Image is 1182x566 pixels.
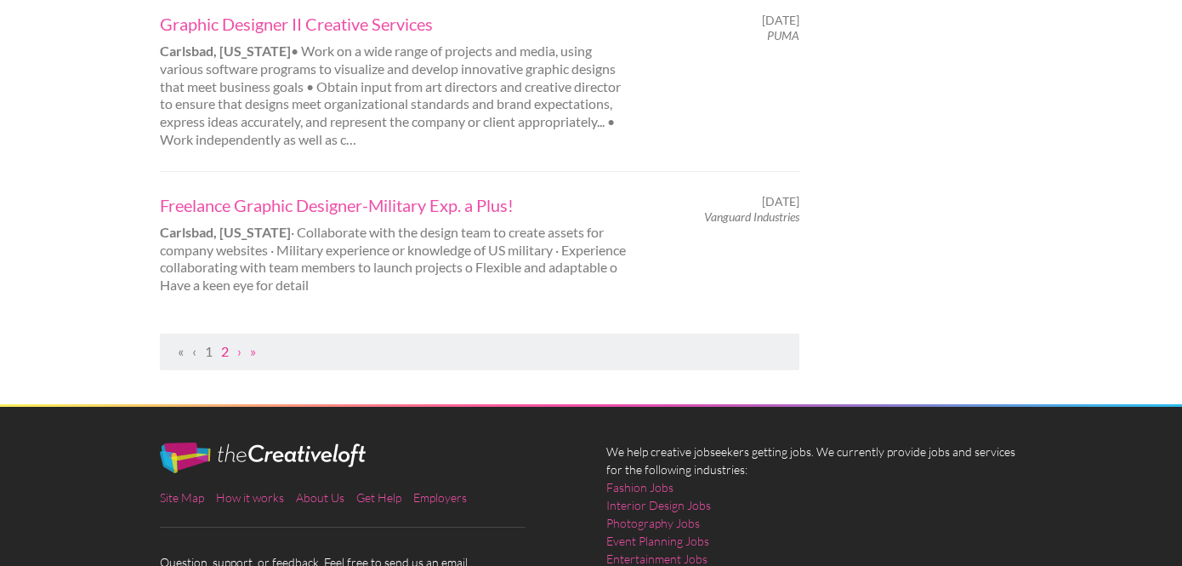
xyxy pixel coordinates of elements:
[160,43,291,59] strong: Carlsbad, [US_STATE]
[145,13,647,149] div: • Work on a wide range of projects and media, using various software programs to visualize and de...
[704,209,799,224] em: Vanguard Industries
[160,224,291,240] strong: Carlsbad, [US_STATE]
[606,496,711,514] a: Interior Design Jobs
[216,490,284,505] a: How it works
[767,28,799,43] em: PUMA
[192,343,196,359] span: Previous Page
[606,478,673,496] a: Fashion Jobs
[762,13,799,28] span: [DATE]
[145,194,647,294] div: · Collaborate with the design team to create assets for company websites · Military experience or...
[160,443,366,473] img: The Creative Loft
[762,194,799,209] span: [DATE]
[250,343,256,359] a: Last Page, Page 2
[160,490,204,505] a: Site Map
[160,13,633,35] a: Graphic Designer II Creative Services
[413,490,467,505] a: Employers
[606,532,709,550] a: Event Planning Jobs
[356,490,401,505] a: Get Help
[160,194,633,216] a: Freelance Graphic Designer-Military Exp. a Plus!
[221,343,229,359] a: Page 2
[237,343,242,359] a: Next Page
[178,343,184,359] span: First Page
[606,514,700,532] a: Photography Jobs
[296,490,344,505] a: About Us
[205,343,213,359] a: Page 1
